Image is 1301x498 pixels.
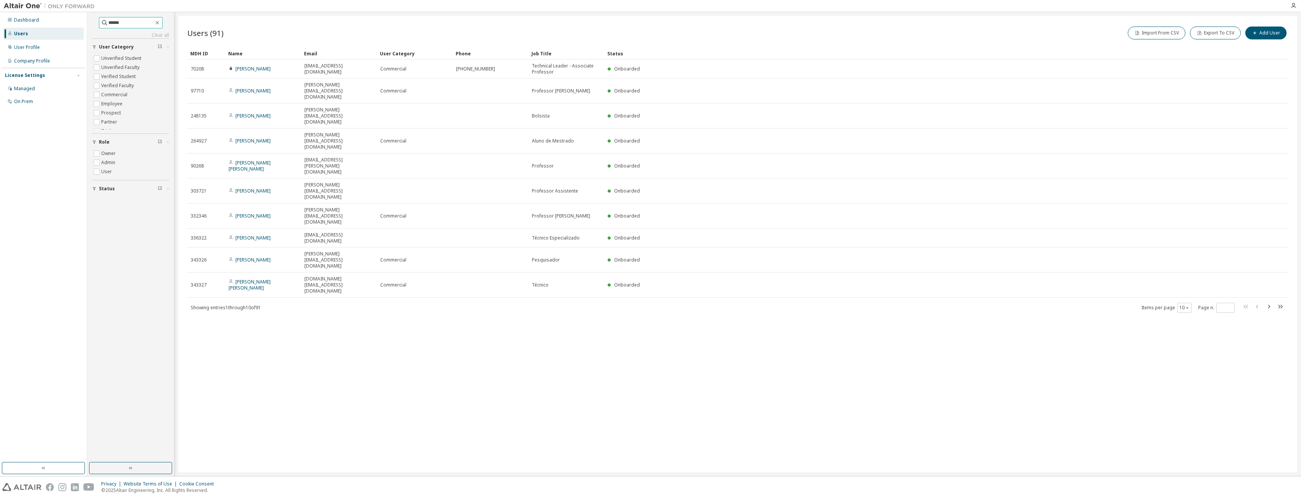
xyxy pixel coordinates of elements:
[71,483,79,491] img: linkedin.svg
[99,139,110,145] span: Role
[58,483,66,491] img: instagram.svg
[191,304,261,311] span: Showing entries 1 through 10 of 91
[5,72,45,78] div: License Settings
[4,2,99,10] img: Altair One
[191,282,207,288] span: 343327
[101,481,124,487] div: Privacy
[101,81,135,90] label: Verified Faculty
[380,47,450,60] div: User Category
[304,251,373,269] span: [PERSON_NAME][EMAIL_ADDRESS][DOMAIN_NAME]
[2,483,41,491] img: altair_logo.svg
[614,66,640,72] span: Onboarded
[235,188,271,194] a: [PERSON_NAME]
[229,160,271,172] a: [PERSON_NAME] [PERSON_NAME]
[304,47,374,60] div: Email
[101,54,143,63] label: Unverified Student
[532,163,554,169] span: Professor
[531,47,601,60] div: Job Title
[614,113,640,119] span: Onboarded
[101,63,141,72] label: Unverified Faculty
[99,186,115,192] span: Status
[46,483,54,491] img: facebook.svg
[380,257,406,263] span: Commercial
[191,66,204,72] span: 70208
[191,163,204,169] span: 90268
[99,44,134,50] span: User Category
[614,188,640,194] span: Onboarded
[532,88,590,94] span: Professor [PERSON_NAME]
[532,235,580,241] span: Técnico Especializado
[14,99,33,105] div: On Prem
[235,213,271,219] a: [PERSON_NAME]
[101,158,117,167] label: Admin
[304,207,373,225] span: [PERSON_NAME][EMAIL_ADDRESS][DOMAIN_NAME]
[14,17,39,23] div: Dashboard
[101,149,117,158] label: Owner
[191,235,207,241] span: 336322
[14,58,50,64] div: Company Profile
[92,180,169,197] button: Status
[101,99,124,108] label: Employee
[101,90,129,99] label: Commercial
[191,138,207,144] span: 264927
[304,182,373,200] span: [PERSON_NAME][EMAIL_ADDRESS][DOMAIN_NAME]
[1179,305,1190,311] button: 10
[380,213,406,219] span: Commercial
[158,139,162,145] span: Clear filter
[304,132,373,150] span: [PERSON_NAME][EMAIL_ADDRESS][DOMAIN_NAME]
[1245,27,1287,39] button: Add User
[101,487,218,493] p: © 2025 Altair Engineering, Inc. All Rights Reserved.
[532,138,574,144] span: Aluno de Mestrado
[532,113,550,119] span: Bolsista
[1128,27,1185,39] button: Import From CSV
[1141,303,1191,313] span: Items per page
[380,66,406,72] span: Commercial
[191,213,207,219] span: 332346
[124,481,179,487] div: Website Terms of Use
[235,235,271,241] a: [PERSON_NAME]
[304,63,373,75] span: [EMAIL_ADDRESS][DOMAIN_NAME]
[101,127,112,136] label: Trial
[179,481,218,487] div: Cookie Consent
[1190,27,1241,39] button: Export To CSV
[1198,303,1235,313] span: Page n.
[191,88,204,94] span: 97710
[304,276,373,294] span: [DOMAIN_NAME][EMAIL_ADDRESS][DOMAIN_NAME]
[614,213,640,219] span: Onboarded
[158,44,162,50] span: Clear filter
[14,31,28,37] div: Users
[101,72,137,81] label: Verified Student
[614,235,640,241] span: Onboarded
[614,257,640,263] span: Onboarded
[228,47,298,60] div: Name
[83,483,94,491] img: youtube.svg
[14,44,40,50] div: User Profile
[101,108,122,117] label: Prospect
[614,88,640,94] span: Onboarded
[190,47,222,60] div: MDH ID
[614,282,640,288] span: Onboarded
[235,66,271,72] a: [PERSON_NAME]
[191,113,207,119] span: 248135
[380,282,406,288] span: Commercial
[532,188,578,194] span: Professor Assistente
[304,157,373,175] span: [EMAIL_ADDRESS][PERSON_NAME][DOMAIN_NAME]
[229,279,271,291] a: [PERSON_NAME] [PERSON_NAME]
[304,232,373,244] span: [EMAIL_ADDRESS][DOMAIN_NAME]
[456,47,525,60] div: Phone
[304,82,373,100] span: [PERSON_NAME][EMAIL_ADDRESS][DOMAIN_NAME]
[304,107,373,125] span: [PERSON_NAME][EMAIL_ADDRESS][DOMAIN_NAME]
[532,213,590,219] span: Professor [PERSON_NAME]
[607,47,1243,60] div: Status
[235,257,271,263] a: [PERSON_NAME]
[235,88,271,94] a: [PERSON_NAME]
[532,282,549,288] span: Técnico
[92,134,169,150] button: Role
[235,138,271,144] a: [PERSON_NAME]
[101,167,113,176] label: User
[92,32,169,38] a: Clear all
[92,39,169,55] button: User Category
[191,188,207,194] span: 303721
[532,63,601,75] span: Technical Leader - Associate Professor
[191,257,207,263] span: 343326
